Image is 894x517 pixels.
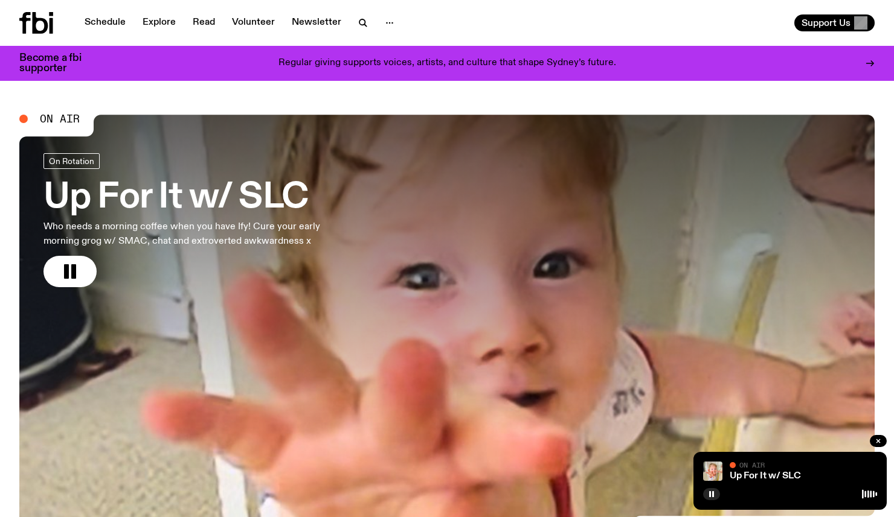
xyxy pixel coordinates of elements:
[285,14,349,31] a: Newsletter
[225,14,282,31] a: Volunteer
[43,153,353,287] a: Up For It w/ SLCWho needs a morning coffee when you have Ify! Cure your early morning grog w/ SMA...
[43,220,353,249] p: Who needs a morning coffee when you have Ify! Cure your early morning grog w/ SMAC, chat and extr...
[135,14,183,31] a: Explore
[77,14,133,31] a: Schedule
[19,53,97,74] h3: Become a fbi supporter
[802,17,851,28] span: Support Us
[278,58,616,69] p: Regular giving supports voices, artists, and culture that shape Sydney’s future.
[185,14,222,31] a: Read
[794,14,875,31] button: Support Us
[43,181,353,215] h3: Up For It w/ SLC
[730,471,801,481] a: Up For It w/ SLC
[40,113,80,124] span: On Air
[703,461,722,481] img: baby slc
[739,461,765,469] span: On Air
[43,153,100,169] a: On Rotation
[49,156,94,165] span: On Rotation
